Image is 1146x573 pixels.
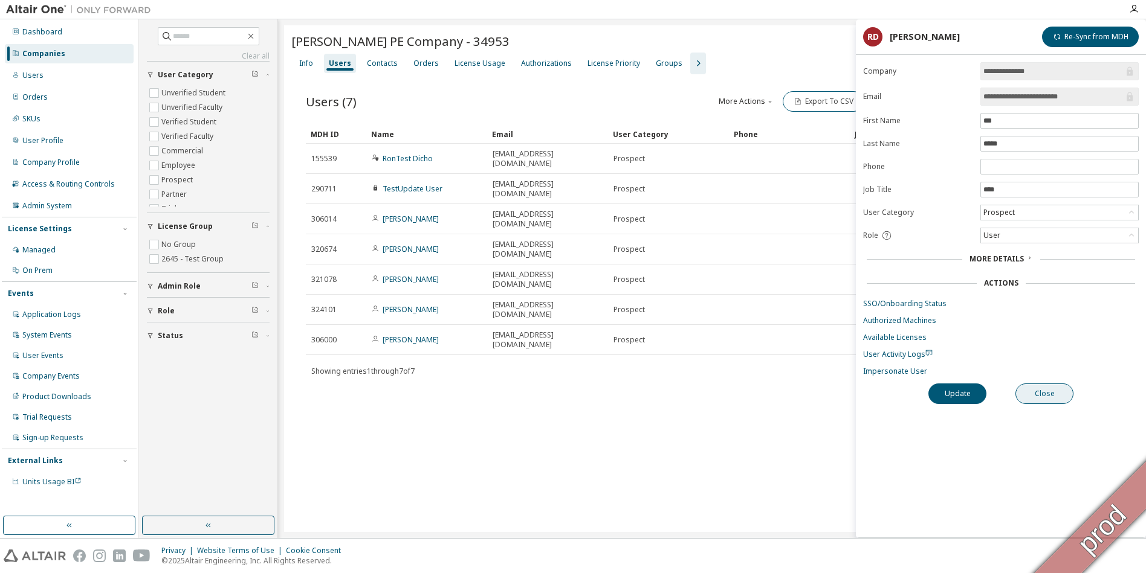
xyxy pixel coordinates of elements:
[161,202,179,216] label: Trial
[158,222,213,231] span: License Group
[521,59,572,68] div: Authorizations
[147,213,270,240] button: License Group
[863,333,1139,342] a: Available Licenses
[855,335,924,345] span: Test Post Migration
[493,210,603,229] span: [EMAIL_ADDRESS][DOMAIN_NAME]
[311,124,361,144] div: MDH ID
[371,124,482,144] div: Name
[147,273,270,299] button: Admin Role
[22,330,72,340] div: System Events
[383,335,439,345] a: [PERSON_NAME]
[22,136,63,146] div: User Profile
[981,228,1138,243] div: User
[161,546,197,555] div: Privacy
[8,289,34,298] div: Events
[22,27,62,37] div: Dashboard
[588,59,640,68] div: License Priority
[147,298,270,324] button: Role
[22,71,44,80] div: Users
[863,316,1139,325] a: Authorized Machines
[613,245,645,254] span: Prospect
[613,214,645,224] span: Prospect
[8,456,63,466] div: External Links
[492,124,603,144] div: Email
[22,201,72,211] div: Admin System
[22,92,48,102] div: Orders
[22,476,82,487] span: Units Usage BI
[863,66,973,76] label: Company
[970,254,1024,264] span: More Details
[455,59,505,68] div: License Usage
[982,229,1002,242] div: User
[863,349,933,359] span: User Activity Logs
[493,240,603,259] span: [EMAIL_ADDRESS][DOMAIN_NAME]
[493,300,603,319] span: [EMAIL_ADDRESS][DOMAIN_NAME]
[22,433,83,443] div: Sign-up Requests
[306,93,357,110] span: Users (7)
[251,222,259,231] span: Clear filter
[251,70,259,80] span: Clear filter
[158,281,201,291] span: Admin Role
[863,116,973,126] label: First Name
[493,149,603,168] span: [EMAIL_ADDRESS][DOMAIN_NAME]
[158,331,183,341] span: Status
[311,366,415,376] span: Showing entries 1 through 7 of 7
[147,51,270,61] a: Clear all
[147,322,270,349] button: Status
[22,351,63,360] div: User Events
[383,244,439,254] a: [PERSON_NAME]
[291,33,510,50] span: [PERSON_NAME] PE Company - 34953
[367,59,398,68] div: Contacts
[855,154,881,164] span: Testing
[734,124,845,144] div: Phone
[197,546,286,555] div: Website Terms of Use
[22,412,72,422] div: Trial Requests
[161,129,216,144] label: Verified Faculty
[863,139,973,149] label: Last Name
[161,115,219,129] label: Verified Student
[855,124,966,144] div: Job Title
[161,187,189,202] label: Partner
[984,278,1018,288] div: Actions
[22,392,91,402] div: Product Downloads
[161,555,348,566] p: © 2025 Altair Engineering, Inc. All Rights Reserved.
[286,546,348,555] div: Cookie Consent
[73,549,86,562] img: facebook.svg
[251,331,259,341] span: Clear filter
[158,306,175,316] span: Role
[982,206,1017,219] div: Prospect
[890,32,960,42] div: [PERSON_NAME]
[383,153,433,164] a: RonTest Dicho
[133,549,151,562] img: youtube.svg
[493,270,603,289] span: [EMAIL_ADDRESS][DOMAIN_NAME]
[383,274,439,284] a: [PERSON_NAME]
[22,114,40,124] div: SKUs
[22,179,115,189] div: Access & Routing Controls
[855,275,881,284] span: Testing
[863,27,882,46] div: RD
[1042,27,1139,47] button: Re-Sync from MDH
[251,281,259,291] span: Clear filter
[613,275,645,284] span: Prospect
[161,158,198,173] label: Employee
[855,214,924,224] span: Test Post Migration
[22,158,80,167] div: Company Profile
[311,305,337,315] span: 324101
[863,231,878,240] span: Role
[22,371,80,381] div: Company Events
[22,245,56,255] div: Managed
[161,173,195,187] label: Prospect
[493,179,603,199] span: [EMAIL_ADDRESS][DOMAIN_NAME]
[717,91,775,112] button: More Actions
[22,49,65,59] div: Companies
[311,214,337,224] span: 306014
[863,208,973,217] label: User Category
[383,184,442,194] a: TestUpdate User
[311,335,337,345] span: 306000
[6,4,157,16] img: Altair One
[251,306,259,316] span: Clear filter
[113,549,126,562] img: linkedin.svg
[93,549,106,562] img: instagram.svg
[383,214,439,224] a: [PERSON_NAME]
[311,275,337,284] span: 321078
